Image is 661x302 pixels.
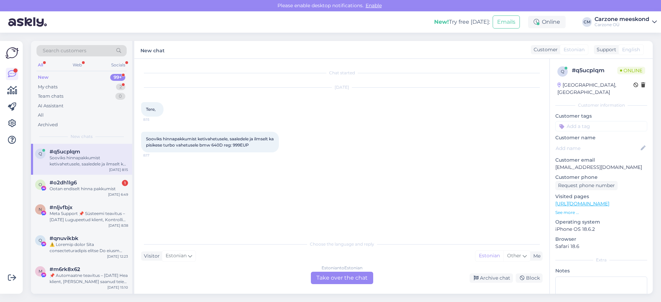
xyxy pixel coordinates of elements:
input: Add name [556,144,639,152]
div: [GEOGRAPHIC_DATA], [GEOGRAPHIC_DATA] [557,82,633,96]
div: Visitor [141,252,160,260]
div: Carzone OÜ [595,22,649,28]
p: See more ... [555,209,647,216]
button: Emails [493,15,520,29]
a: [URL][DOMAIN_NAME] [555,201,609,207]
span: o [39,182,42,187]
span: Search customers [43,47,86,54]
p: Customer name [555,134,647,141]
div: Me [531,252,541,260]
div: 📌 Automaatne teavitus – [DATE] Hea klient, [PERSON_NAME] saanud teie lehe kohta tagasisidet ja pl... [50,272,128,285]
div: 2 [116,84,125,90]
p: Safari 18.6 [555,243,647,250]
div: Extra [555,257,647,263]
div: Chat started [141,70,543,76]
span: New chats [71,133,93,140]
div: Choose the language and reply [141,241,543,247]
p: Customer phone [555,174,647,181]
p: iPhone OS 18.6.2 [555,226,647,233]
div: Customer information [555,102,647,108]
div: Support [594,46,616,53]
span: Estonian [166,252,187,260]
input: Add a tag [555,121,647,131]
p: [EMAIL_ADDRESS][DOMAIN_NAME] [555,164,647,171]
div: [DATE] 15:10 [107,285,128,290]
div: Meta Support 📌 Süsteemi teavitus – [DATE] Lugupeetud klient, Kontrolli käigus tuvastasime, et tei... [50,211,128,223]
div: Block [516,273,543,283]
p: Customer email [555,157,647,164]
img: Askly Logo [6,46,19,60]
div: 0 [115,93,125,100]
span: m [39,269,42,274]
div: Socials [110,61,127,69]
div: New [38,74,49,81]
div: CM [582,17,592,27]
div: Take over the chat [311,272,373,284]
span: #nljvfbjx [50,204,73,211]
div: Archived [38,121,58,128]
div: Web [71,61,83,69]
span: Other [507,252,521,259]
div: Estonian [475,251,503,261]
div: AI Assistant [38,103,63,109]
div: [DATE] 8:15 [109,167,128,172]
span: Online [617,67,645,74]
div: My chats [38,84,57,90]
b: New! [434,19,449,25]
span: #m6rk8x62 [50,266,80,272]
div: Ootan endiselt hinna pakkumist [50,186,128,192]
div: Request phone number [555,181,618,190]
div: [DATE] 8:38 [108,223,128,228]
a: Carzone meeskondCarzone OÜ [595,17,657,28]
div: All [38,112,44,119]
p: Browser [555,236,647,243]
span: Enable [364,2,384,9]
span: English [622,46,640,53]
label: New chat [140,45,165,54]
div: All [36,61,44,69]
span: q [39,238,42,243]
span: n [39,207,42,212]
div: 99+ [110,74,125,81]
div: Customer [531,46,558,53]
p: Visited pages [555,193,647,200]
span: q [561,69,564,74]
div: Try free [DATE]: [434,18,490,26]
div: [DATE] 6:49 [108,192,128,197]
div: 1 [122,180,128,186]
div: [DATE] [141,84,543,90]
p: Notes [555,267,647,274]
span: Tere, [146,107,156,112]
div: Sooviks hinnapakkumist ketivahetusele, saaledele ja ilmselt ka pisikese turbo vahetusele bmw 640D... [50,155,128,167]
span: q [39,151,42,156]
div: Carzone meeskond [595,17,649,22]
div: Estonian to Estonian [322,265,363,271]
div: Archive chat [470,273,513,283]
div: ⚠️ Loremip dolor Sita consecteturadipis elitse Do eiusm Temp incididuntut laboreet. Dolorem aliqu... [50,241,128,254]
span: Sooviks hinnapakkumist ketivahetusele, saaledele ja ilmselt ka pisikese turbo vahetusele bmw 640D... [146,136,275,148]
p: Customer tags [555,112,647,120]
span: 8:15 [143,117,169,122]
div: Team chats [38,93,63,100]
span: #qnuvikbk [50,235,78,241]
span: 8:17 [143,153,169,158]
div: [DATE] 12:23 [107,254,128,259]
div: Online [528,16,566,28]
p: Operating system [555,218,647,226]
span: Estonian [564,46,585,53]
span: #q5ucplqm [50,149,80,155]
div: # q5ucplqm [572,66,617,75]
span: #o2dh1lg6 [50,180,77,186]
